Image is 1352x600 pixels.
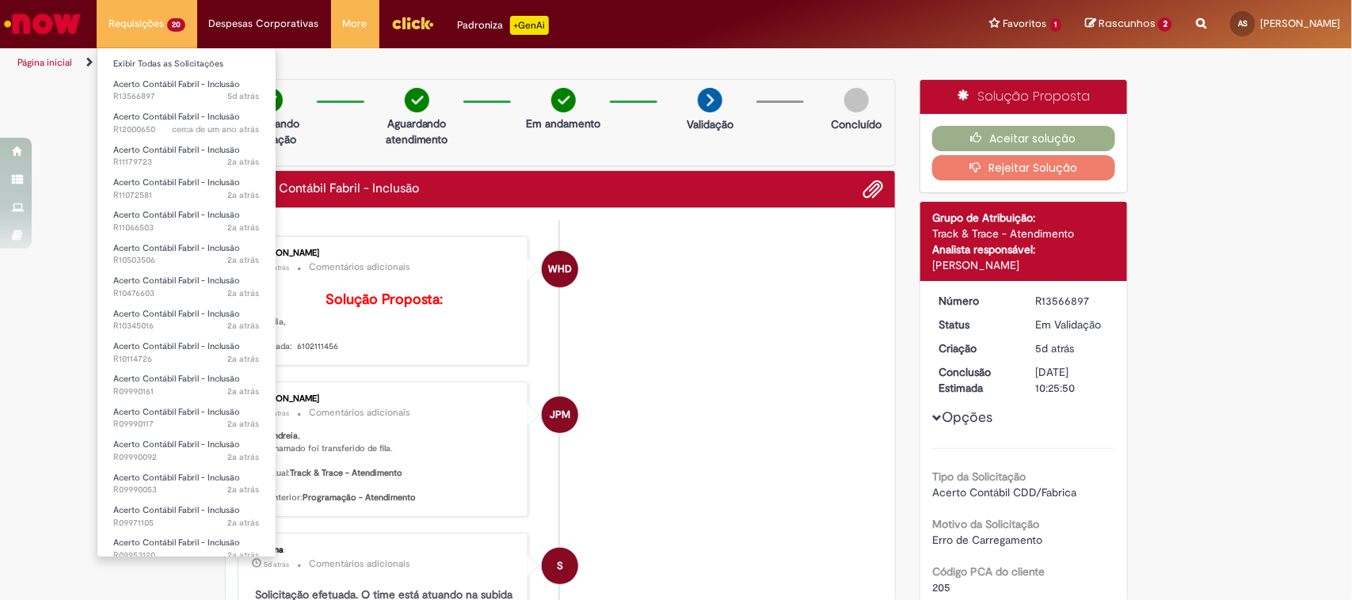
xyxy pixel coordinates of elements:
[97,436,276,465] a: Aberto R09990092 : Acerto Contábil Fabril - Inclusão
[113,504,240,516] span: Acerto Contábil Fabril - Inclusão
[228,156,260,168] span: 2a atrás
[932,226,1115,241] div: Track & Trace - Atendimento
[228,418,260,430] time: 01/06/2023 17:38:49
[209,16,319,32] span: Despesas Corporativas
[228,320,260,332] time: 25/08/2023 09:41:24
[228,484,260,496] time: 01/06/2023 17:25:53
[927,317,1024,332] dt: Status
[97,306,276,335] a: Aberto R10345016 : Acerto Contábil Fabril - Inclusão
[113,308,240,320] span: Acerto Contábil Fabril - Inclusão
[97,76,276,105] a: Aberto R13566897 : Acerto Contábil Fabril - Inclusão
[927,293,1024,309] dt: Número
[542,251,578,287] div: Weslley Henrique Dutra
[458,16,549,35] div: Padroniza
[548,250,572,288] span: WHD
[268,430,299,442] b: Andreia
[228,189,260,201] span: 2a atrás
[113,373,240,385] span: Acerto Contábil Fabril - Inclusão
[228,189,260,201] time: 07/02/2024 09:45:23
[863,179,883,199] button: Adicionar anexos
[113,111,240,123] span: Acerto Contábil Fabril - Inclusão
[310,406,411,420] small: Comentários adicionais
[97,142,276,171] a: Aberto R11179723 : Acerto Contábil Fabril - Inclusão
[97,404,276,433] a: Aberto R09990117 : Acerto Contábil Fabril - Inclusão
[113,385,260,398] span: R09990161
[97,469,276,499] a: Aberto R09990053 : Acerto Contábil Fabril - Inclusão
[113,517,260,530] span: R09971105
[1036,293,1110,309] div: R13566897
[228,385,260,397] time: 01/06/2023 17:49:20
[228,90,260,102] time: 25/09/2025 14:25:46
[1036,341,1075,355] span: 5d atrás
[526,116,600,131] p: Em andamento
[113,177,240,188] span: Acerto Contábil Fabril - Inclusão
[113,156,260,169] span: R11179723
[932,210,1115,226] div: Grupo de Atribuição:
[343,16,368,32] span: More
[927,340,1024,356] dt: Criação
[932,533,1042,547] span: Erro de Carregamento
[1238,18,1247,28] span: AS
[932,241,1115,257] div: Analista responsável:
[113,537,240,549] span: Acerto Contábil Fabril - Inclusão
[113,222,260,234] span: R11066503
[253,292,516,353] p: Bom dia, DT criada: 6102111456
[97,502,276,531] a: Aberto R09971105 : Acerto Contábil Fabril - Inclusão
[113,439,240,450] span: Acerto Contábil Fabril - Inclusão
[932,580,950,594] span: 205
[228,254,260,266] time: 03/10/2023 09:05:44
[228,90,260,102] span: 5d atrás
[167,18,185,32] span: 20
[97,174,276,203] a: Aberto R11072581 : Acerto Contábil Fabril - Inclusão
[1004,16,1047,32] span: Favoritos
[97,108,276,138] a: Aberto R12000650 : Acerto Contábil Fabril - Inclusão
[551,88,576,112] img: check-circle-green.png
[687,116,733,132] p: Validação
[228,222,260,234] time: 06/02/2024 09:14:22
[927,364,1024,396] dt: Conclusão Estimada
[1260,17,1340,30] span: [PERSON_NAME]
[326,291,443,309] b: Solução Proposta:
[228,287,260,299] time: 26/09/2023 09:22:13
[844,88,869,112] img: img-circle-grey.png
[17,56,72,69] a: Página inicial
[932,517,1039,531] b: Motivo da Solicitação
[113,418,260,431] span: R09990117
[920,80,1127,114] div: Solução Proposta
[172,123,260,135] span: cerca de um ano atrás
[228,385,260,397] span: 2a atrás
[97,272,276,302] a: Aberto R10476603 : Acerto Contábil Fabril - Inclusão
[291,467,403,479] b: Track & Trace - Atendimento
[113,340,240,352] span: Acerto Contábil Fabril - Inclusão
[113,254,260,267] span: R10503506
[113,209,240,221] span: Acerto Contábil Fabril - Inclusão
[113,406,240,418] span: Acerto Contábil Fabril - Inclusão
[310,557,411,571] small: Comentários adicionais
[228,320,260,332] span: 2a atrás
[932,155,1115,180] button: Rejeitar Solução
[228,156,260,168] time: 01/03/2024 12:25:25
[238,182,420,196] h2: Acerto Contábil Fabril - Inclusão Histórico de tíquete
[542,548,578,584] div: System
[12,48,889,78] ul: Trilhas de página
[228,353,260,365] time: 03/07/2023 09:16:07
[265,560,290,569] time: 25/09/2025 14:25:52
[113,320,260,332] span: R10345016
[228,549,260,561] time: 23/05/2023 17:33:21
[1036,364,1110,396] div: [DATE] 10:25:50
[228,517,260,529] time: 29/05/2023 09:34:25
[113,451,260,464] span: R09990092
[265,408,290,418] time: 26/09/2025 16:07:38
[228,549,260,561] span: 2a atrás
[542,397,578,433] div: Julia Paiva Martelozo
[379,116,455,147] p: Aguardando atendimento
[113,484,260,496] span: R09990053
[113,144,240,156] span: Acerto Contábil Fabril - Inclusão
[113,189,260,202] span: R11072581
[932,257,1115,273] div: [PERSON_NAME]
[113,275,240,287] span: Acerto Contábil Fabril - Inclusão
[109,16,164,32] span: Requisições
[310,260,411,274] small: Comentários adicionais
[253,430,516,504] p: Olá, , Seu chamado foi transferido de fila. Fila Atual: Fila Anterior:
[253,249,516,258] div: [PERSON_NAME]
